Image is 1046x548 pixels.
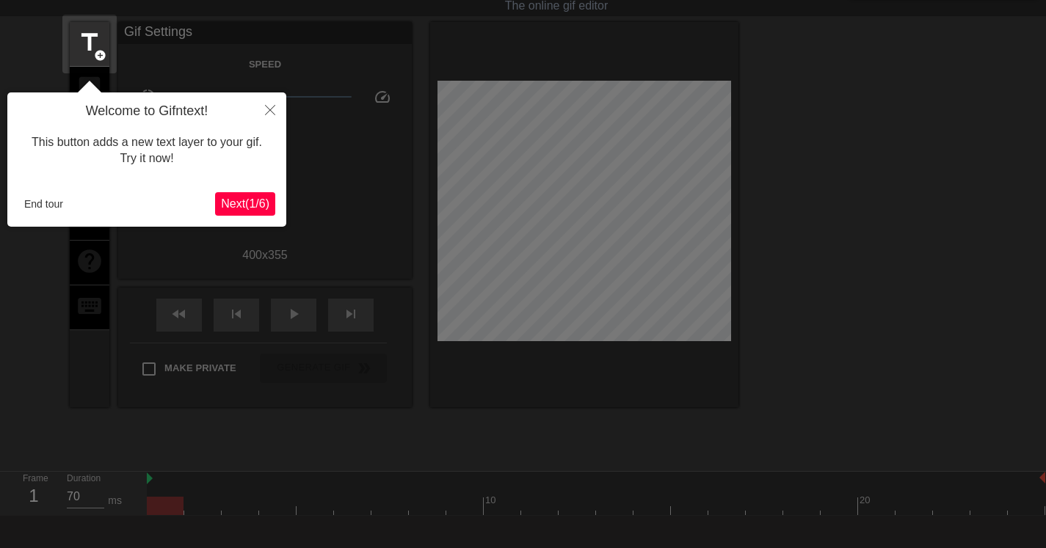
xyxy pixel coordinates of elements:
button: Next [215,192,275,216]
button: End tour [18,193,69,215]
span: Next ( 1 / 6 ) [221,197,269,210]
button: Close [254,92,286,126]
div: This button adds a new text layer to your gif. Try it now! [18,120,275,182]
h4: Welcome to Gifntext! [18,103,275,120]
